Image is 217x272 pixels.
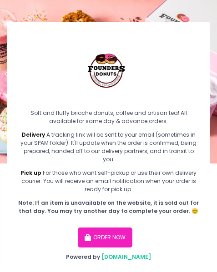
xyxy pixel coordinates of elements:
[20,169,41,177] b: Pick up
[18,253,199,261] div: Powered by
[73,35,141,104] img: Founders Donuts
[78,227,132,247] button: ORDER NOW
[18,109,199,125] div: Soft and fluffy brioche donuts, coffee and artisan tea! All available for same day & advance orders.
[101,253,151,261] a: [DOMAIN_NAME]
[18,169,199,193] div: For those who want self-pickup or use their own delivery courier. You will receive an email notif...
[22,131,45,138] b: Delivery
[18,131,199,163] div: A tracking link will be sent to your email (sometimes in your SPAM folder). It'll update when the...
[18,199,199,215] div: Note: If an item is unavailable on the website, it is sold out for that day. You may try another ...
